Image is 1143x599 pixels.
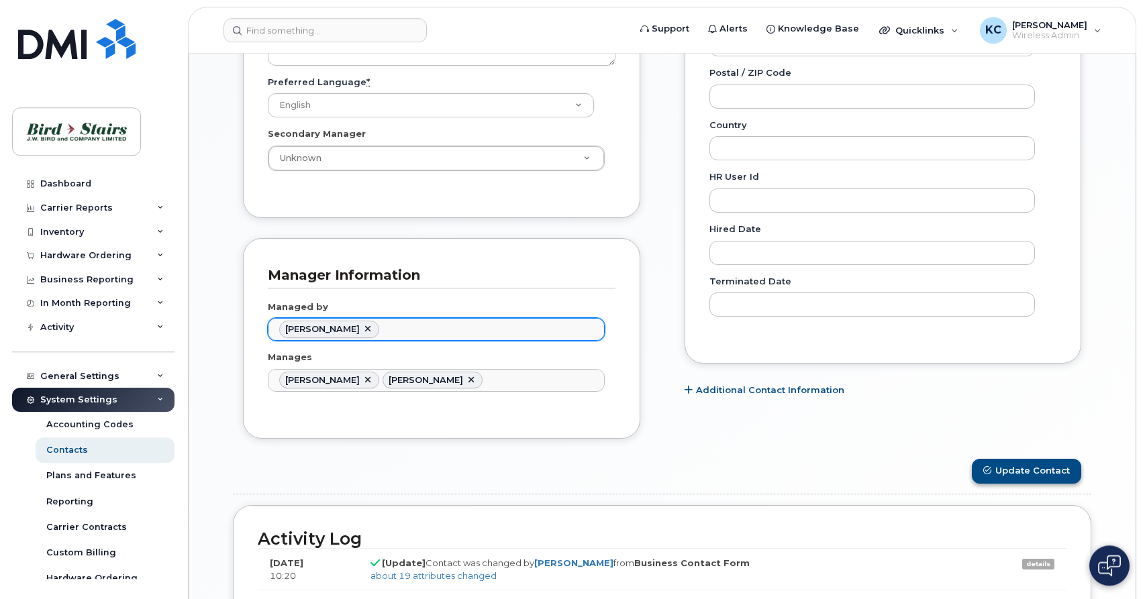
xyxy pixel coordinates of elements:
[270,557,303,568] strong: [DATE]
[270,570,296,581] span: 10:20
[272,152,321,164] span: Unknown
[972,459,1081,484] button: Update Contact
[285,375,360,385] span: Chris Stewart
[534,557,613,568] a: [PERSON_NAME]
[1012,30,1087,41] span: Wireless Admin
[685,384,844,396] a: Additional Contact Information
[1098,555,1121,576] img: Open chat
[652,22,689,36] span: Support
[709,119,747,131] label: Country
[634,557,750,568] strong: Business Contact Form
[366,76,370,87] abbr: required
[258,530,1066,549] h2: Activity Log
[268,351,312,364] label: Manages
[358,548,987,590] td: Contact was changed by from
[1012,19,1087,30] span: [PERSON_NAME]
[285,324,360,334] span: Cody Stewart
[778,22,859,36] span: Knowledge Base
[699,15,757,42] a: Alerts
[389,375,463,385] span: Wendy Stevens
[709,223,761,235] label: Hired Date
[1022,559,1054,569] a: details
[709,170,759,183] label: HR user id
[985,22,1001,38] span: KC
[895,25,944,36] span: Quicklinks
[268,76,370,89] label: Preferred Language
[971,17,1111,44] div: Kris Clarke
[382,557,426,568] strong: [Update]
[268,146,604,170] a: Unknown
[268,301,328,313] label: Managed by
[268,127,366,140] label: Secondary Manager
[757,15,868,42] a: Knowledge Base
[719,22,748,36] span: Alerts
[268,266,605,284] h3: Manager Information
[870,17,968,44] div: Quicklinks
[370,570,497,581] a: about 19 attributes changed
[709,275,791,288] label: Terminated Date
[631,15,699,42] a: Support
[223,18,427,42] input: Find something...
[709,66,791,79] label: Postal / ZIP Code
